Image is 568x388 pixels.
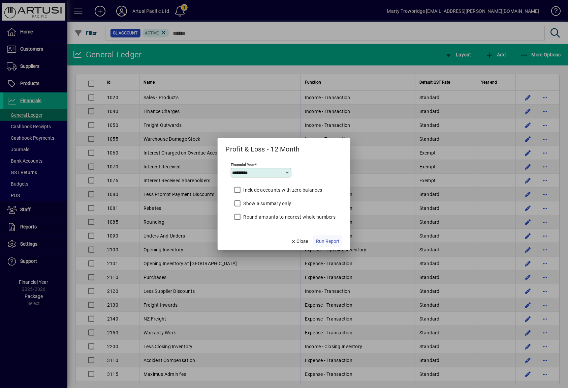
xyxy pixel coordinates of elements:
button: Run Report [313,235,342,247]
h2: Profit & Loss - 12 Month [218,138,308,155]
label: Include accounts with zero balances [242,187,322,193]
label: Round amounts to nearest whole numbers [242,214,336,220]
button: Close [288,235,311,247]
mat-label: Financial Year [231,162,255,167]
span: Run Report [316,238,340,245]
label: Show a summary only [242,200,291,207]
span: Close [291,238,308,245]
